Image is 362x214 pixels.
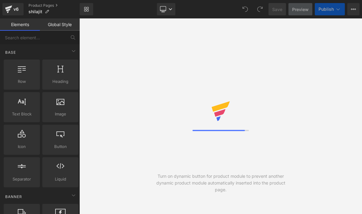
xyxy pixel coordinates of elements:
[44,143,77,150] span: Button
[44,78,77,85] span: Heading
[80,3,93,15] a: New Library
[6,176,38,182] span: Separator
[29,3,80,8] a: Product Pages
[29,9,42,14] span: shilajit
[12,5,20,13] div: v6
[6,78,38,85] span: Row
[5,49,17,55] span: Base
[347,3,360,15] button: More
[44,111,77,117] span: Image
[44,176,77,182] span: Liquid
[254,3,266,15] button: Redo
[2,3,24,15] a: v6
[6,143,38,150] span: Icon
[318,7,334,12] span: Publish
[5,194,23,200] span: Banner
[6,111,38,117] span: Text Block
[315,3,345,15] button: Publish
[40,18,80,31] a: Global Style
[288,3,312,15] a: Preview
[239,3,251,15] button: Undo
[150,173,292,193] div: Turn on dynamic button for product module to prevent another dynamic product module automatically...
[272,6,282,13] span: Save
[292,6,309,13] span: Preview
